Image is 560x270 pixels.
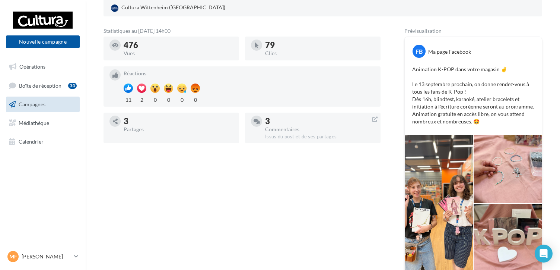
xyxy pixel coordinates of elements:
div: Commentaires [265,127,375,132]
div: Prévisualisation [404,28,542,34]
div: Statistiques au [DATE] 14h00 [104,28,381,34]
span: Opérations [19,63,45,70]
div: Issus du post et de ses partages [265,134,375,140]
div: 0 [177,95,187,104]
span: Boîte de réception [19,82,61,88]
div: Réactions [124,71,375,76]
div: 2 [137,95,146,104]
p: [PERSON_NAME] [22,253,71,260]
div: Cultura Wittenheim ([GEOGRAPHIC_DATA]) [109,2,227,13]
div: Ma page Facebook [428,48,471,56]
div: 30 [68,83,77,89]
a: Opérations [4,59,81,75]
a: Boîte de réception30 [4,78,81,94]
div: FB [413,45,426,58]
div: 0 [191,95,200,104]
span: Calendrier [19,138,44,144]
div: Open Intercom Messenger [535,245,553,263]
a: Campagnes [4,97,81,112]
span: Campagnes [19,101,45,107]
div: 476 [124,41,233,49]
div: 79 [265,41,375,49]
div: 0 [150,95,160,104]
span: Médiathèque [19,120,49,126]
a: Cultura Wittenheim ([GEOGRAPHIC_DATA]) [109,2,252,13]
div: Partages [124,127,233,132]
div: 11 [124,95,133,104]
div: 0 [164,95,173,104]
div: 3 [265,117,375,125]
a: Calendrier [4,134,81,150]
div: 3 [124,117,233,125]
p: Animation K-POP dans votre magasin ✌ Le 13 septembre prochain, on donne rendez-vous à tous les fa... [412,66,534,125]
div: Vues [124,51,233,56]
a: Médiathèque [4,115,81,131]
button: Nouvelle campagne [6,35,80,48]
div: Clics [265,51,375,56]
span: MF [9,253,17,260]
a: MF [PERSON_NAME] [6,249,80,264]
